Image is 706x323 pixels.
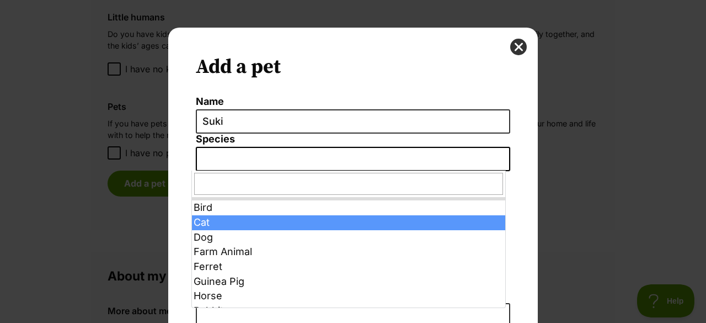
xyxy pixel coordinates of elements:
label: Species [196,134,510,145]
li: Rabbit [192,304,505,319]
li: Farm Animal [192,245,505,260]
li: Bird [192,200,505,215]
li: Dog [192,230,505,245]
label: Name [196,96,510,108]
li: Guinea Pig [192,274,505,289]
button: close [510,39,527,55]
h2: Add a pet [196,55,510,80]
li: Ferret [192,260,505,274]
li: Cat [192,215,505,230]
li: Horse [192,289,505,304]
